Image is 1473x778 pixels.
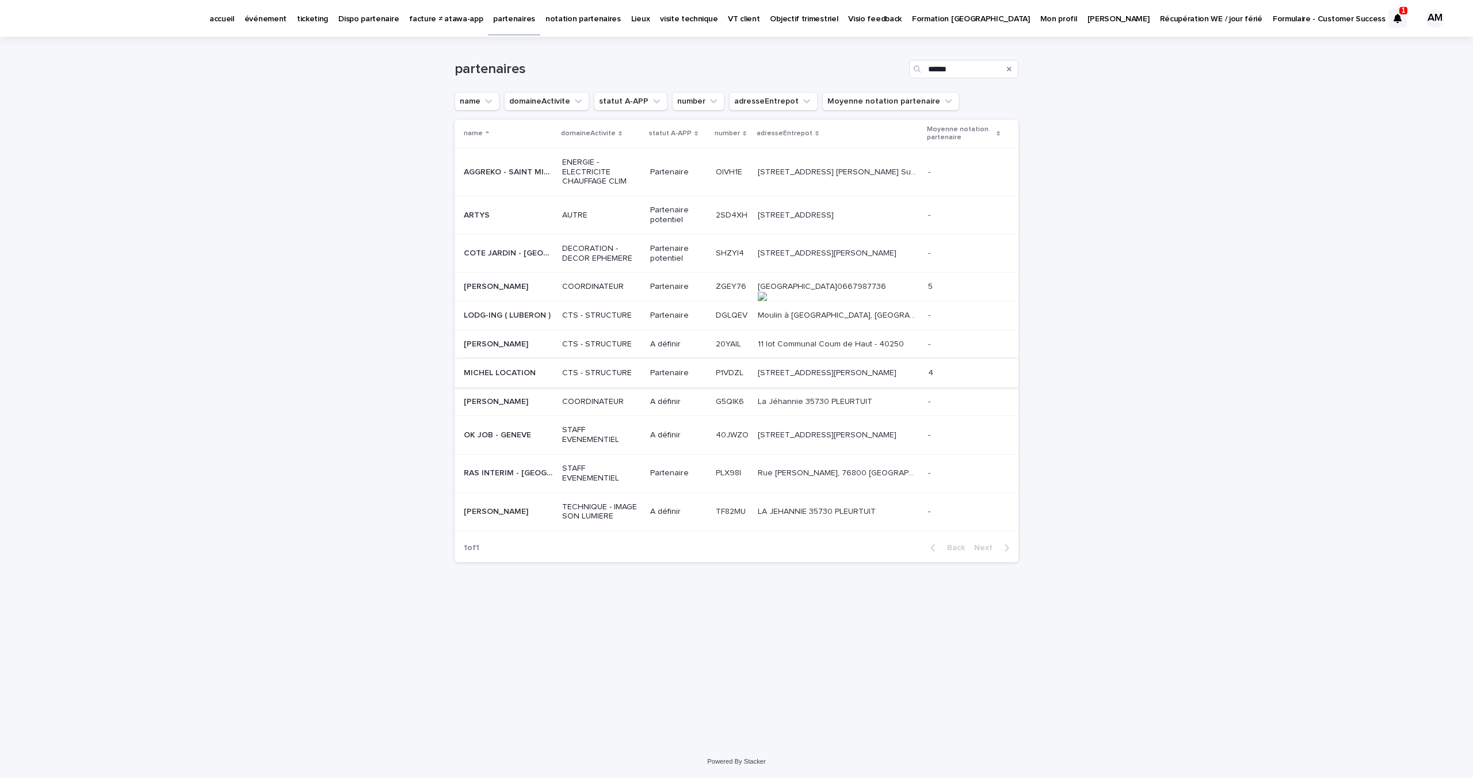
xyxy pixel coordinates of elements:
tr: [PERSON_NAME][PERSON_NAME] COORDINATEURA définirG5QIK6G5QIK6 La Jéhannie 35730 PLEURTUITLa Jéhann... [455,387,1018,416]
p: 4 Rue d'Alembert, 91240 Saint-Michel-sur-Orge [758,208,836,220]
p: COORDINATEUR [562,397,641,407]
p: Partenaire [650,282,707,292]
p: AGGREKO - SAINT MICHEL SUR ORGE ( SIEGE SOCIAL ) [464,165,555,177]
p: PLX98I [716,466,743,478]
p: Partenaire potentiel [650,244,707,264]
p: [PERSON_NAME] [464,395,531,407]
p: [GEOGRAPHIC_DATA] [758,280,888,301]
p: [PERSON_NAME] [464,505,531,517]
a: Powered By Stacker [707,758,765,765]
tr: OK JOB - GENEVEOK JOB - GENEVE STAFF EVENEMENTIELA définir40JWZO40JWZO [STREET_ADDRESS][PERSON_NA... [455,416,1018,455]
p: TECHNIQUE - IMAGE SON LUMIERE [562,502,641,522]
p: domaineActivite [561,127,616,140]
p: STAFF EVENEMENTIEL [562,425,641,445]
p: A définir [650,340,707,349]
p: DGLQEV [716,308,750,321]
p: Partenaire [650,468,707,478]
span: Back [940,544,965,552]
p: ARTYS [464,208,492,220]
p: Moyenne notation partenaire [927,123,994,144]
p: MICHEL LOCATION [464,366,538,378]
p: DECORATION - DECOR EPHEMERE [562,244,641,264]
input: Search [909,60,1018,78]
div: 1 [1388,9,1407,28]
p: COORDINATEUR [562,282,641,292]
p: [PERSON_NAME] [464,280,531,292]
p: TF82MU [716,505,748,517]
p: - [928,428,933,440]
p: LODG-ING ( LUBERON ) [464,308,553,321]
img: Ls34BcGeRexTGTNfXpUC [23,7,135,30]
p: adresseEntrepot [757,127,812,140]
p: A définir [650,430,707,440]
p: statut A-APP [649,127,692,140]
p: 2SD4XH [716,208,750,220]
p: 5 [928,280,935,292]
p: Partenaire [650,368,707,378]
p: - [928,466,933,478]
p: 1 [1402,6,1406,14]
button: Back [921,543,970,553]
h1: partenaires [455,61,905,78]
p: [STREET_ADDRESS][PERSON_NAME] [758,428,899,440]
p: La Jéhannie 35730 PLEURTUIT [758,395,875,407]
p: OIVH1E [716,165,745,177]
p: A définir [650,397,707,407]
p: - [928,395,933,407]
p: CTS - STRUCTURE [562,311,641,321]
p: 40JWZO [716,428,751,440]
p: - [928,337,933,349]
tr: ARTYSARTYS AUTREPartenaire potentiel2SD4XH2SD4XH [STREET_ADDRESS][STREET_ADDRESS] -- [455,196,1018,235]
button: adresseEntrepot [729,92,818,110]
p: 20YAIL [716,337,743,349]
p: - [928,246,933,258]
tr: MICHEL LOCATIONMICHEL LOCATION CTS - STRUCTUREPartenaireP1VDZLP1VDZL [STREET_ADDRESS][PERSON_NAME... [455,359,1018,387]
p: STAFF EVENEMENTIEL [562,464,641,483]
p: 4 [928,366,936,378]
p: - [928,308,933,321]
p: P1VDZL [716,366,746,378]
p: Partenaire [650,167,707,177]
img: actions-icon.png [758,292,886,301]
p: 1 of 1 [455,534,489,562]
p: [STREET_ADDRESS][PERSON_NAME] [758,366,899,378]
p: ZGEY76 [716,280,749,292]
p: LA JEHANNIE 35730 PLEURTUIT [758,505,878,517]
button: domaineActivite [504,92,589,110]
p: SHZYI4 [716,246,746,258]
p: Rue Michel Poulmarch, 76800 Saint-Étienne-du-Rouvray [758,466,921,478]
p: - [928,165,933,177]
button: name [455,92,499,110]
button: Next [970,543,1018,553]
p: 5 Rue Boole, Lot No.11, Zac de la Rousseau St. Michel Sur Orge Paris 91240 [758,165,921,177]
p: CTS - STRUCTURE [562,340,641,349]
p: - [928,208,933,220]
p: A définir [650,507,707,517]
tr: LODG-ING ( LUBERON )LODG-ING ( LUBERON ) CTS - STRUCTUREPartenaireDGLQEVDGLQEV Moulin à [GEOGRAPH... [455,302,1018,330]
p: COTE JARDIN - CANNES [464,246,555,258]
tr: AGGREKO - SAINT MICHEL SUR ORGE ( SIEGE SOCIAL )AGGREKO - SAINT MICHEL SUR ORGE ( SIEGE SOCIAL ) ... [455,148,1018,196]
p: Partenaire potentiel [650,205,707,225]
button: Moyenne notation partenaire [822,92,959,110]
button: number [672,92,724,110]
p: G5QIK6 [716,395,746,407]
div: AM [1426,9,1444,28]
p: [STREET_ADDRESS][PERSON_NAME] [758,246,899,258]
tr: RAS INTERIM - [GEOGRAPHIC_DATA]RAS INTERIM - [GEOGRAPHIC_DATA] STAFF EVENEMENTIELPartenairePLX98I... [455,454,1018,493]
button: statut A-APP [594,92,667,110]
p: - [928,505,933,517]
p: ENERGIE - ELECTRICITE CHAUFFAGE CLIM [562,158,641,186]
p: Partenaire [650,311,707,321]
p: RAS INTERIM - ROUEN [464,466,555,478]
p: 11 lot Communal Coum de Haut - 40250 [758,337,906,349]
tr: [PERSON_NAME][PERSON_NAME] CTS - STRUCTUREA définir20YAIL20YAIL 11 lot Communal Coum de Haut - 40... [455,330,1018,359]
p: AUTRE [562,211,641,220]
tr: [PERSON_NAME][PERSON_NAME] COORDINATEURPartenaireZGEY76ZGEY76 [GEOGRAPHIC_DATA]0667987736[GEOGRAP... [455,273,1018,302]
p: CTS - STRUCTURE [562,368,641,378]
p: OK JOB - GENEVE [464,428,533,440]
onoff-telecom-ce-phone-number-wrapper: 0667987736 [837,283,886,291]
p: name [464,127,483,140]
tr: [PERSON_NAME][PERSON_NAME] TECHNIQUE - IMAGE SON LUMIEREA définirTF82MUTF82MU LA JEHANNIE 35730 P... [455,493,1018,531]
span: Next [974,544,999,552]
